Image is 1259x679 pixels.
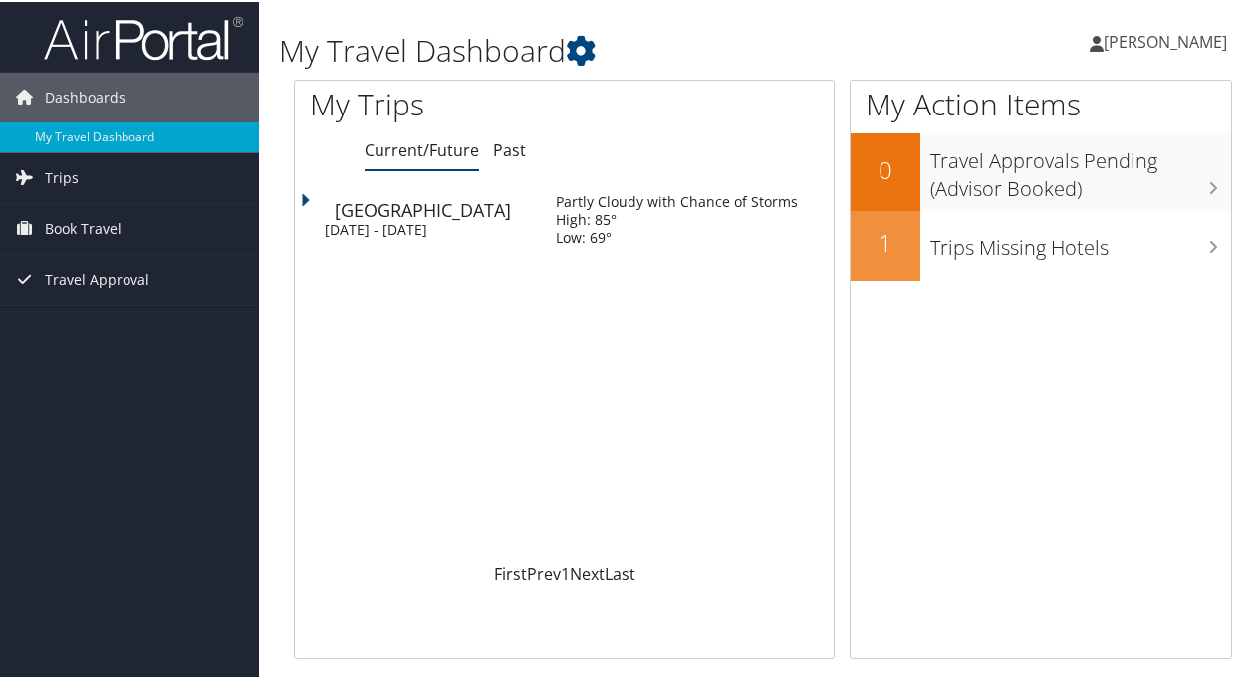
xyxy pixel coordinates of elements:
span: Book Travel [45,202,122,252]
span: Dashboards [45,71,126,120]
div: [GEOGRAPHIC_DATA] [335,199,536,217]
a: 1 [561,562,570,583]
a: Last [605,562,635,583]
div: [DATE] - [DATE] [325,219,526,237]
div: Low: 69° [556,227,798,245]
a: Next [570,562,605,583]
h2: 0 [851,151,920,185]
a: 1Trips Missing Hotels [851,209,1231,279]
h1: My Trips [310,82,595,123]
span: [PERSON_NAME] [1104,29,1227,51]
span: Travel Approval [45,253,149,303]
h1: My Action Items [851,82,1231,123]
a: Past [493,137,526,159]
h2: 1 [851,224,920,258]
h3: Trips Missing Hotels [930,222,1231,260]
a: Current/Future [365,137,479,159]
a: Prev [527,562,561,583]
h3: Travel Approvals Pending (Advisor Booked) [930,135,1231,201]
h1: My Travel Dashboard [279,28,924,70]
a: [PERSON_NAME] [1090,10,1247,70]
span: Trips [45,151,79,201]
img: airportal-logo.png [44,13,243,60]
div: High: 85° [556,209,798,227]
a: 0Travel Approvals Pending (Advisor Booked) [851,131,1231,208]
a: First [494,562,527,583]
div: Partly Cloudy with Chance of Storms [556,191,798,209]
